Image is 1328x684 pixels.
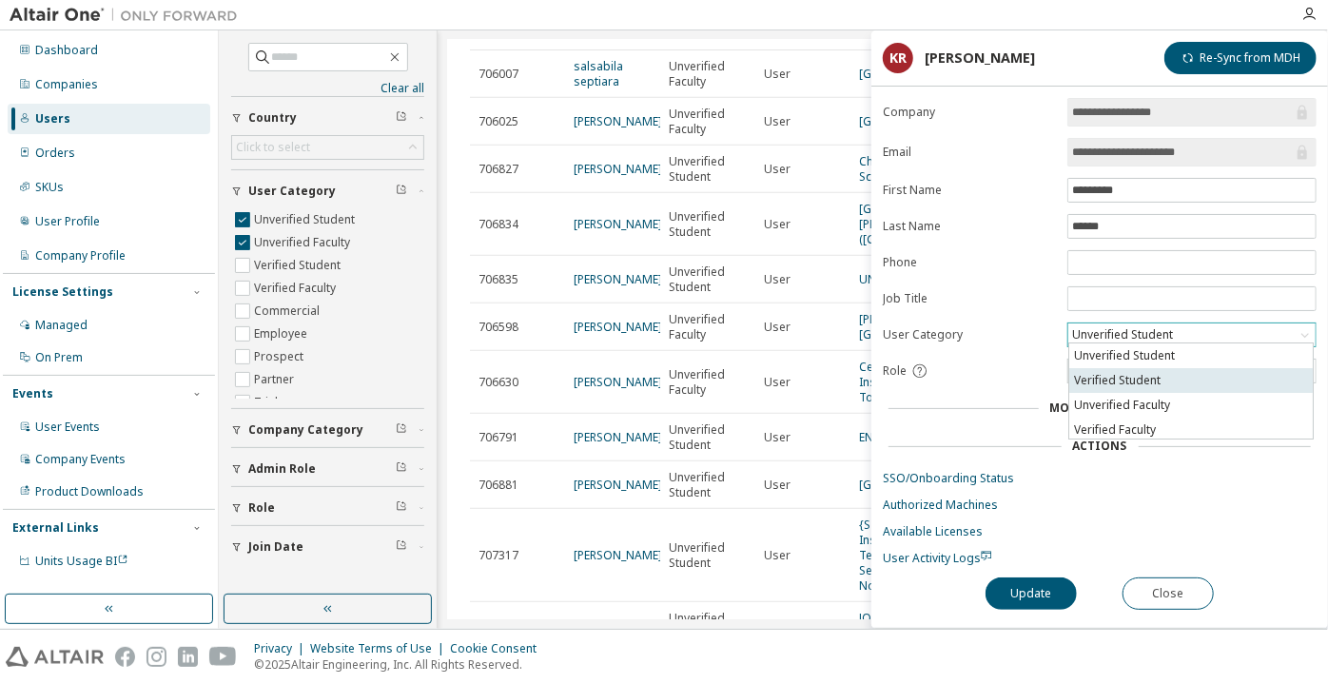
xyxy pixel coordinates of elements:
a: [PERSON_NAME] [574,374,662,390]
a: [PERSON_NAME] [574,161,662,177]
span: Unverified Student [669,154,747,185]
label: Unverified Student [254,208,359,231]
div: Actions [1073,439,1127,454]
span: 706881 [478,478,518,493]
a: Available Licenses [883,524,1317,539]
span: 706791 [478,430,518,445]
div: Users [35,111,70,127]
li: Verified Faculty [1069,418,1313,442]
li: Unverified Faculty [1069,393,1313,418]
a: Authorized Machines [883,498,1317,513]
label: Unverified Faculty [254,231,354,254]
div: Orders [35,146,75,161]
span: Clear filter [396,110,407,126]
div: SKUs [35,180,64,195]
label: Email [883,145,1056,160]
span: User [764,272,791,287]
a: UNP KEDIRI [859,271,921,287]
label: First Name [883,183,1056,198]
div: [PERSON_NAME] [925,50,1035,66]
a: [PERSON_NAME] [574,429,662,445]
span: Unverified Student [669,264,747,295]
button: Country [231,97,424,139]
a: [GEOGRAPHIC_DATA] [859,113,973,129]
span: Clear filter [396,461,407,477]
span: Unverified Faculty [669,59,747,89]
button: Close [1123,577,1214,610]
span: 706630 [478,375,518,390]
span: User [764,430,791,445]
div: External Links [12,520,99,536]
a: [GEOGRAPHIC_DATA] [859,66,973,82]
span: 707317 [478,548,518,563]
span: 706007 [478,67,518,82]
a: ENSMM [859,429,901,445]
a: [PERSON_NAME] [574,113,662,129]
button: Admin Role [231,448,424,490]
label: Last Name [883,219,1056,234]
span: 706834 [478,217,518,232]
span: Company Category [248,422,363,438]
button: Re-Sync from MDH [1164,42,1317,74]
p: © 2025 Altair Engineering, Inc. All Rights Reserved. [254,656,548,673]
span: User [764,162,791,177]
span: User [764,478,791,493]
span: Unverified Faculty [669,107,747,137]
span: 707353 [478,618,518,634]
span: User [764,618,791,634]
span: 706598 [478,320,518,335]
a: Clear all [231,81,424,96]
img: linkedin.svg [178,647,198,667]
div: Managed [35,318,88,333]
div: Website Terms of Use [310,641,450,656]
div: Dashboard [35,43,98,58]
div: Company Profile [35,248,126,264]
span: Units Usage BI [35,553,128,569]
label: Company [883,105,1056,120]
span: Clear filter [396,500,407,516]
span: Clear filter [396,184,407,199]
span: User [764,548,791,563]
img: altair_logo.svg [6,647,104,667]
div: Click to select [236,140,310,155]
label: Verified Faculty [254,277,340,300]
a: SSO/Onboarding Status [883,471,1317,486]
button: Role [231,487,424,529]
label: Partner [254,368,298,391]
span: User Category [248,184,336,199]
li: Verified Student [1069,368,1313,393]
span: Clear filter [396,422,407,438]
span: Country [248,110,297,126]
a: [PERSON_NAME] [574,319,662,335]
span: Unverified Student [669,470,747,500]
span: User Activity Logs [883,550,992,566]
div: KR [883,43,913,73]
span: Unverified Faculty [669,367,747,398]
a: [PERSON_NAME] [574,477,662,493]
label: Employee [254,322,311,345]
button: Company Category [231,409,424,451]
span: Clear filter [396,539,407,555]
img: youtube.svg [209,647,237,667]
a: salsabila septiara [574,58,623,89]
label: User Category [883,327,1056,342]
img: instagram.svg [146,647,166,667]
span: Join Date [248,539,303,555]
a: {ST_72143} Institut Teknologi Sepuluh Nopember [859,517,921,594]
a: Central Institute of Tool Design [859,359,926,405]
span: 706835 [478,272,518,287]
span: User [764,114,791,129]
div: Privacy [254,641,310,656]
a: [PERSON_NAME][GEOGRAPHIC_DATA] [859,311,973,342]
span: 706827 [478,162,518,177]
a: [GEOGRAPHIC_DATA][PERSON_NAME] ([GEOGRAPHIC_DATA]) [859,201,980,247]
div: Company Events [35,452,126,467]
span: More Details [1050,400,1136,416]
span: User [764,320,791,335]
span: Unverified Student [669,422,747,453]
span: Role [883,363,907,379]
label: Phone [883,255,1056,270]
span: 706025 [478,114,518,129]
span: Unverified Faculty [669,312,747,342]
span: Admin Role [248,461,316,477]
